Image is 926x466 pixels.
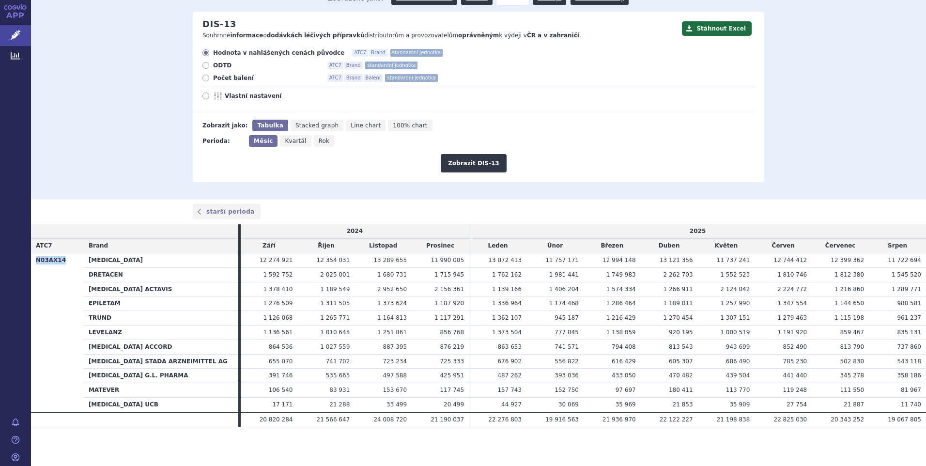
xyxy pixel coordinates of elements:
span: 12 399 362 [831,257,864,264]
span: 21 198 838 [717,416,750,423]
span: 835 131 [897,329,921,336]
h2: DIS-13 [202,19,236,30]
span: 27 754 [787,401,807,408]
span: 863 653 [497,343,522,350]
span: 11 757 171 [545,257,579,264]
span: Brand [89,242,108,249]
span: 1 251 861 [377,329,407,336]
span: 616 429 [612,358,636,365]
span: 741 702 [326,358,350,365]
span: 2 224 772 [777,286,807,293]
strong: dodávkách léčivých přípravků [267,32,365,39]
span: 1 749 983 [606,271,636,278]
span: 1 680 731 [377,271,407,278]
span: 17 171 [272,401,293,408]
td: Leden [469,239,526,253]
span: 1 276 509 [263,300,293,307]
span: 676 902 [497,358,522,365]
span: 487 262 [497,372,522,379]
td: 2025 [469,224,926,238]
span: 35 969 [616,401,636,408]
span: 655 070 [269,358,293,365]
th: [MEDICAL_DATA] STADA ARZNEIMITTEL AG [84,354,238,369]
span: 117 745 [440,387,464,393]
span: 920 195 [669,329,693,336]
span: Hodnota v nahlášených cenách původce [213,49,344,57]
span: 1 406 204 [549,286,579,293]
span: 887 395 [383,343,407,350]
span: 24 008 720 [373,416,407,423]
div: Perioda: [202,135,244,147]
span: 1 311 505 [320,300,350,307]
span: 1 126 068 [263,314,293,321]
span: 21 566 647 [317,416,350,423]
span: 1 265 771 [320,314,350,321]
span: 33 499 [386,401,407,408]
span: 1 545 520 [892,271,921,278]
span: 2 124 042 [720,286,750,293]
span: 100% chart [393,122,427,129]
span: 1 762 162 [492,271,522,278]
span: 439 504 [726,372,750,379]
span: 97 697 [616,387,636,393]
span: 13 121 356 [660,257,693,264]
span: 22 122 227 [660,416,693,423]
span: 19 916 563 [545,416,579,423]
span: ATC7 [327,74,343,82]
span: 1 378 410 [263,286,293,293]
span: 1 981 441 [549,271,579,278]
span: 1 552 523 [720,271,750,278]
span: 13 072 413 [488,257,522,264]
span: 741 571 [555,343,579,350]
span: 21 887 [844,401,864,408]
span: 1 812 380 [834,271,864,278]
span: 1 136 561 [263,329,293,336]
th: EPILETAM [84,296,238,311]
span: 12 744 412 [774,257,807,264]
td: Únor [526,239,584,253]
span: Brand [344,74,363,82]
span: 1 144 650 [834,300,864,307]
span: 1 216 860 [834,286,864,293]
td: Srpen [869,239,926,253]
span: 1 270 454 [663,314,693,321]
p: Souhrnné o distributorům a provozovatelům k výdeji v . [202,31,677,40]
span: 1 373 624 [377,300,407,307]
div: Zobrazit jako: [202,120,247,131]
span: 1 115 198 [834,314,864,321]
span: 22 825 030 [774,416,807,423]
span: ATC7 [36,242,52,249]
span: ATC7 [327,62,343,69]
span: standardní jednotka [390,49,443,57]
span: 1 362 107 [492,314,522,321]
th: N03AX14 [31,253,84,412]
span: 19 067 805 [888,416,921,423]
span: 859 467 [840,329,864,336]
strong: informace [231,32,263,39]
strong: oprávněným [458,32,499,39]
span: Vlastní nastavení [225,92,331,100]
span: 852 490 [783,343,807,350]
td: Listopad [355,239,412,253]
span: 1 574 334 [606,286,636,293]
span: 876 219 [440,343,464,350]
td: Červen [755,239,812,253]
button: Zobrazit DIS-13 [441,154,506,172]
span: 1 257 990 [720,300,750,307]
th: [MEDICAL_DATA] ACTAVIS [84,282,238,296]
th: [MEDICAL_DATA] G.L. PHARMA [84,369,238,383]
span: Balení [364,74,383,82]
th: MATEVER [84,383,238,398]
span: 2 262 703 [663,271,693,278]
span: 1 187 920 [434,300,464,307]
span: 153 670 [383,387,407,393]
span: 723 234 [383,358,407,365]
th: LEVELANZ [84,325,238,340]
span: 945 187 [555,314,579,321]
span: 44 927 [501,401,522,408]
span: 106 540 [269,387,293,393]
span: 1 373 504 [492,329,522,336]
span: Počet balení [213,74,320,82]
td: Duben [641,239,698,253]
span: 737 860 [897,343,921,350]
